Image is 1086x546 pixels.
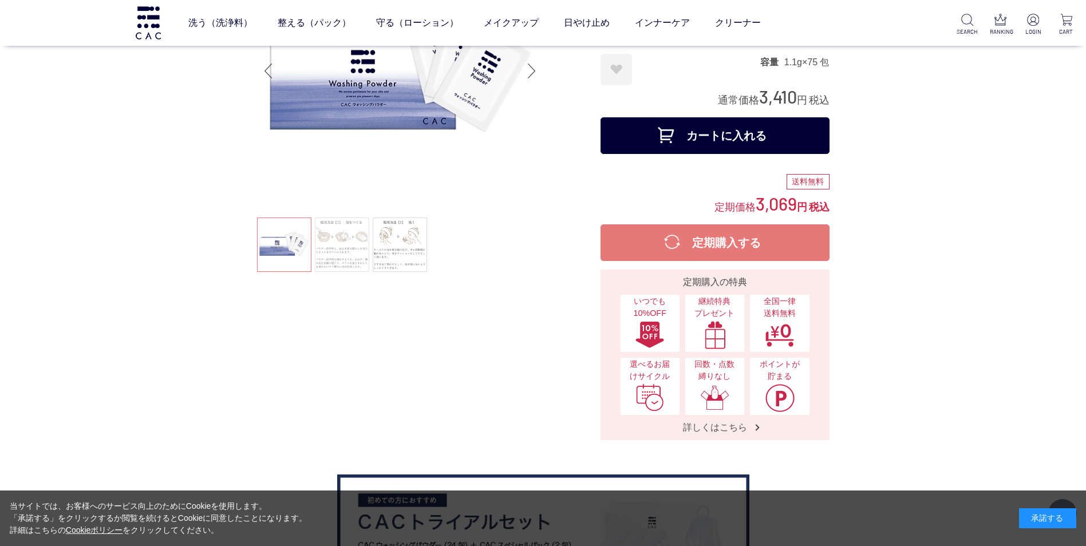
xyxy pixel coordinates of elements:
div: 送料無料 [787,174,830,190]
a: CART [1056,14,1077,36]
button: 定期購入する [601,224,830,261]
img: logo [134,6,163,39]
p: LOGIN [1022,27,1044,36]
div: 承諾する [1019,508,1076,528]
a: 整える（パック） [278,7,351,39]
span: 全国一律 送料無料 [756,295,803,320]
a: Cookieポリシー [66,525,123,535]
span: いつでも10%OFF [626,295,674,320]
span: 継続特典 プレゼント [691,295,739,320]
img: いつでも10%OFF [635,321,665,349]
div: 当サイトでは、お客様へのサービス向上のためにCookieを使用します。 「承諾する」をクリックするか閲覧を続けるとCookieに同意したことになります。 詳細はこちらの をクリックしてください。 [10,500,307,536]
p: RANKING [990,27,1011,36]
span: 回数・点数縛りなし [691,358,739,383]
div: Next slide [520,48,543,94]
span: 税込 [809,201,830,213]
span: ポイントが貯まる [756,358,803,383]
p: CART [1056,27,1077,36]
p: SEARCH [957,27,978,36]
span: 詳しくはこちら [672,421,759,433]
a: メイクアップ [484,7,539,39]
span: 円 [797,94,807,106]
a: SEARCH [957,14,978,36]
img: 継続特典プレゼント [700,321,730,349]
div: 定期購入の特典 [605,275,825,289]
span: 税込 [809,94,830,106]
a: 洗う（洗浄料） [188,7,252,39]
img: 選べるお届けサイクル [635,383,665,412]
a: 守る（ローション） [376,7,459,39]
img: 回数・点数縛りなし [700,383,730,412]
dd: 1.1g×75 包 [784,56,830,68]
span: 3,410 [759,86,797,107]
a: クリーナー [715,7,761,39]
a: お気に入りに登録する [601,54,632,85]
span: 定期価格 [714,200,756,213]
dt: 容量 [760,56,784,68]
a: インナーケア [635,7,690,39]
a: 定期購入の特典 いつでも10%OFFいつでも10%OFF 継続特典プレゼント継続特典プレゼント 全国一律送料無料全国一律送料無料 選べるお届けサイクル選べるお届けサイクル 回数・点数縛りなし回数... [601,270,830,440]
a: 日やけ止め [564,7,610,39]
span: 3,069 [756,193,797,214]
button: カートに入れる [601,117,830,154]
img: ポイントが貯まる [765,383,795,412]
div: Previous slide [257,48,280,94]
a: LOGIN [1022,14,1044,36]
img: 全国一律送料無料 [765,321,795,349]
span: 選べるお届けサイクル [626,358,674,383]
a: RANKING [990,14,1011,36]
span: 円 [797,201,807,213]
span: 通常価格 [718,94,759,106]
